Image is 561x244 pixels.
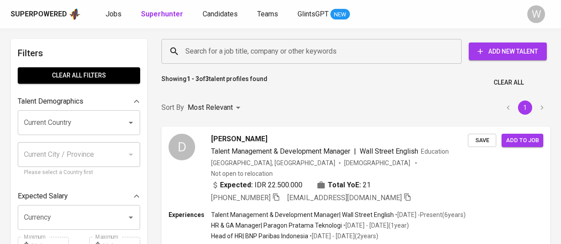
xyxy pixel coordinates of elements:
p: • [DATE] - [DATE] ( 1 year ) [342,221,409,230]
div: Talent Demographics [18,93,140,110]
span: Add to job [506,136,539,146]
span: Clear All filters [25,70,133,81]
div: [GEOGRAPHIC_DATA], [GEOGRAPHIC_DATA] [211,159,335,167]
span: NEW [330,10,350,19]
div: W [527,5,545,23]
span: [PERSON_NAME] [211,134,267,144]
p: Head of HR | BNP Paribas Indonesia [211,232,308,240]
div: Superpowered [11,9,67,19]
a: Candidates [203,9,239,20]
p: Showing of talent profiles found [161,74,267,91]
b: 3 [205,75,209,82]
button: Open [125,116,137,129]
div: IDR 22.500.000 [211,180,302,190]
button: Clear All [490,74,527,91]
button: Open [125,211,137,224]
button: Save [468,134,496,147]
span: Education [421,148,449,155]
div: Expected Salary [18,187,140,205]
p: • [DATE] - Present ( 6 years ) [394,210,466,219]
span: Jobs [106,10,122,18]
span: | [354,146,356,157]
p: • [DATE] - [DATE] ( 2 years ) [308,232,378,240]
span: Teams [257,10,278,18]
p: HR & GA Manager | Paragon Pratama Teknologi [211,221,342,230]
b: Superhunter [141,10,183,18]
span: [EMAIL_ADDRESS][DOMAIN_NAME] [287,194,402,202]
h6: Filters [18,46,140,60]
button: page 1 [518,101,532,115]
p: Expected Salary [18,191,68,201]
a: Superhunter [141,9,185,20]
a: Superpoweredapp logo [11,8,81,21]
b: 1 - 3 [187,75,199,82]
span: Add New Talent [476,46,540,57]
span: 21 [363,180,371,190]
img: app logo [69,8,81,21]
p: Most Relevant [188,102,233,113]
div: Most Relevant [188,100,243,116]
nav: pagination navigation [500,101,550,115]
p: Please select a Country first [24,168,134,177]
span: Wall Street English [360,147,418,155]
a: Teams [257,9,280,20]
button: Add to job [502,134,543,147]
span: Save [472,136,492,146]
p: Experiences [169,210,211,219]
button: Clear All filters [18,67,140,84]
b: Expected: [220,180,253,190]
p: Talent Demographics [18,96,83,107]
span: Clear All [494,77,524,88]
span: GlintsGPT [298,10,329,18]
div: D [169,134,195,160]
p: Not open to relocation [211,169,273,178]
a: Jobs [106,9,123,20]
span: [PHONE_NUMBER] [211,194,271,202]
p: Talent Management & Development Manager | Wall Street English [211,210,394,219]
p: Sort By [161,102,184,113]
span: Talent Management & Development Manager [211,147,350,155]
button: Add New Talent [469,43,547,60]
span: [DEMOGRAPHIC_DATA] [344,159,412,167]
b: Total YoE: [328,180,361,190]
span: Candidates [203,10,238,18]
a: GlintsGPT NEW [298,9,350,20]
